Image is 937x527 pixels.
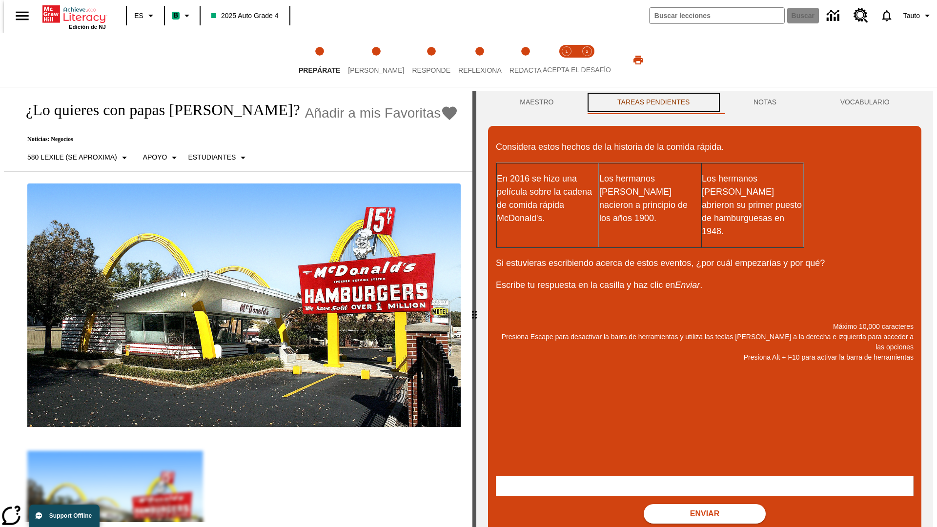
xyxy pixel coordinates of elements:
[130,7,161,24] button: Lenguaje: ES, Selecciona un idioma
[139,149,184,166] button: Tipo de apoyo, Apoyo
[899,7,937,24] button: Perfil/Configuración
[188,152,236,162] p: Estudiantes
[476,91,933,527] div: activity
[586,91,722,114] button: TAREAS PENDIENTES
[509,66,542,74] span: Redacta
[168,7,197,24] button: Boost El color de la clase es verde menta. Cambiar el color de la clase.
[722,91,809,114] button: NOTAS
[808,91,921,114] button: VOCABULARIO
[496,141,914,154] p: Considera estos hechos de la historia de la comida rápida.
[412,66,450,74] span: Responde
[8,1,37,30] button: Abrir el menú lateral
[143,152,167,162] p: Apoyo
[450,33,509,87] button: Reflexiona step 4 of 5
[27,183,461,427] img: Uno de los primeros locales de McDonald's, con el icónico letrero rojo y los arcos amarillos.
[650,8,784,23] input: Buscar campo
[702,172,803,238] p: Los hermanos [PERSON_NAME] abrieron su primer puesto de hamburguesas en 1948.
[675,280,700,290] em: Enviar
[305,104,459,122] button: Añadir a mis Favoritas - ¿Lo quieres con papas fritas?
[496,322,914,332] p: Máximo 10,000 caracteres
[134,11,143,21] span: ES
[644,504,766,524] button: Enviar
[49,512,92,519] span: Support Offline
[586,49,588,54] text: 2
[497,172,598,225] p: En 2016 se hizo una película sobre la cadena de comida rápida McDonald's.
[299,66,340,74] span: Prepárate
[348,66,404,74] span: [PERSON_NAME]
[291,33,348,87] button: Prepárate step 1 of 5
[848,2,874,29] a: Centro de recursos, Se abrirá en una pestaña nueva.
[211,11,279,21] span: 2025 Auto Grade 4
[488,91,921,114] div: Instructional Panel Tabs
[502,33,550,87] button: Redacta step 5 of 5
[173,9,178,21] span: B
[472,91,476,527] div: Pulsa la tecla de intro o la barra espaciadora y luego presiona las flechas de derecha e izquierd...
[69,24,106,30] span: Edición de NJ
[488,91,586,114] button: Maestro
[42,3,106,30] div: Portada
[16,101,300,119] h1: ¿Lo quieres con papas [PERSON_NAME]?
[29,505,100,527] button: Support Offline
[821,2,848,29] a: Centro de información
[543,66,611,74] span: ACEPTA EL DESAFÍO
[496,352,914,363] p: Presiona Alt + F10 para activar la barra de herramientas
[23,149,134,166] button: Seleccione Lexile, 580 Lexile (Se aproxima)
[623,51,654,69] button: Imprimir
[4,8,143,17] body: Máximo 10,000 caracteres Presiona Escape para desactivar la barra de herramientas y utiliza las t...
[184,149,253,166] button: Seleccionar estudiante
[573,33,601,87] button: Acepta el desafío contesta step 2 of 2
[340,33,412,87] button: Lee step 2 of 5
[458,66,502,74] span: Reflexiona
[599,172,701,225] p: Los hermanos [PERSON_NAME] nacieron a principio de los años 1900.
[496,332,914,352] p: Presiona Escape para desactivar la barra de herramientas y utiliza las teclas [PERSON_NAME] a la ...
[565,49,568,54] text: 1
[305,105,441,121] span: Añadir a mis Favoritas
[496,257,914,270] p: Si estuvieras escribiendo acerca de estos eventos, ¿por cuál empezarías y por qué?
[903,11,920,21] span: Tauto
[496,279,914,292] p: Escribe tu respuesta en la casilla y haz clic en .
[16,136,458,143] p: Noticias: Negocios
[4,91,472,522] div: reading
[874,3,899,28] a: Notificaciones
[27,152,117,162] p: 580 Lexile (Se aproxima)
[552,33,581,87] button: Acepta el desafío lee step 1 of 2
[404,33,458,87] button: Responde step 3 of 5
